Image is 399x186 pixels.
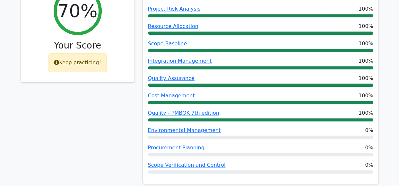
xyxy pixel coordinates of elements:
a: Resource Allocation [148,23,198,29]
a: Environmental Management [148,127,221,133]
a: Project Risk Analysis [148,6,201,12]
span: 100% [359,5,373,13]
span: 100% [359,57,373,65]
a: Integration Management [148,58,212,64]
div: Keep practicing! [48,53,107,72]
h3: Your Score [26,40,129,51]
span: 0% [365,127,373,134]
span: 100% [359,109,373,117]
span: 0% [365,144,373,152]
span: 100% [359,92,373,100]
span: 100% [359,75,373,82]
span: 0% [365,161,373,169]
span: 100% [359,40,373,48]
a: Quality - PMBOK 7th edition [148,110,219,116]
a: Scope Verification and Control [148,162,226,168]
a: Quality Assurance [148,75,195,81]
span: 100% [359,22,373,30]
a: Scope Baseline [148,40,187,47]
a: Cost Management [148,93,195,99]
a: Procurement Planning [148,145,204,151]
